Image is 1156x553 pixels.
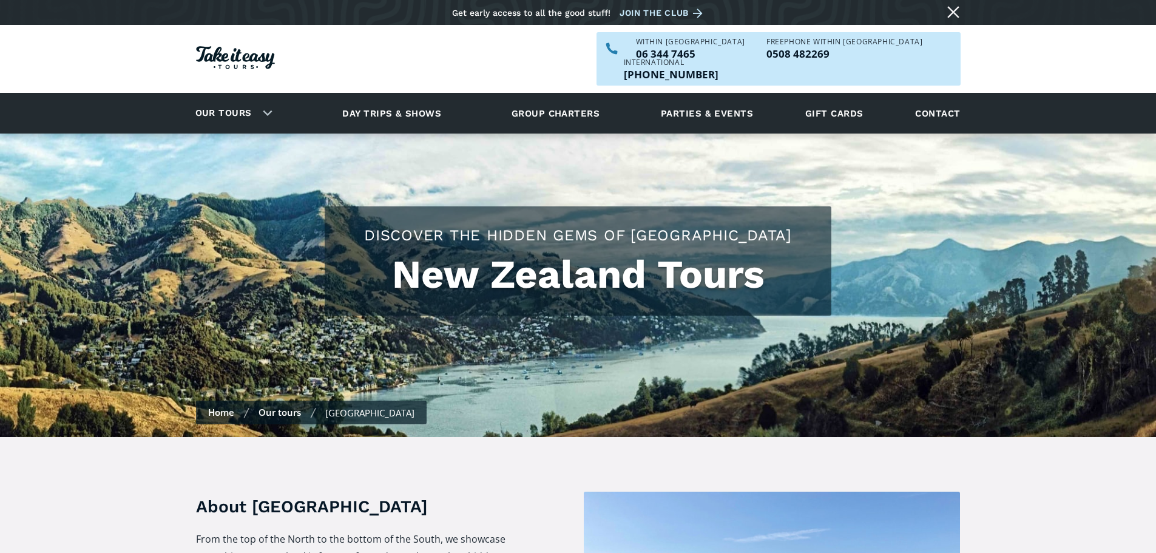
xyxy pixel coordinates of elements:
a: Call us freephone within NZ on 0508482269 [766,49,922,59]
a: Close message [944,2,963,22]
div: Get early access to all the good stuff! [452,8,610,18]
div: International [624,59,718,66]
h1: New Zealand Tours [337,252,819,297]
div: [GEOGRAPHIC_DATA] [325,407,414,419]
h3: About [GEOGRAPHIC_DATA] [196,495,507,518]
a: Call us within NZ on 063447465 [636,49,745,59]
p: 06 344 7465 [636,49,745,59]
div: WITHIN [GEOGRAPHIC_DATA] [636,38,745,46]
a: Day trips & shows [327,97,456,130]
a: Home [208,406,234,418]
a: Join the club [620,5,707,21]
a: Call us outside of NZ on +6463447465 [624,69,718,80]
a: Gift cards [799,97,870,130]
img: Take it easy Tours logo [196,46,275,69]
h2: Discover the hidden gems of [GEOGRAPHIC_DATA] [337,225,819,246]
a: Contact [909,97,966,130]
a: Parties & events [655,97,759,130]
p: 0508 482269 [766,49,922,59]
div: Freephone WITHIN [GEOGRAPHIC_DATA] [766,38,922,46]
a: Our tours [186,99,261,127]
nav: breadcrumbs [196,401,427,424]
a: Group charters [496,97,615,130]
a: Homepage [196,40,275,78]
p: [PHONE_NUMBER] [624,69,718,80]
a: Our tours [259,406,301,418]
